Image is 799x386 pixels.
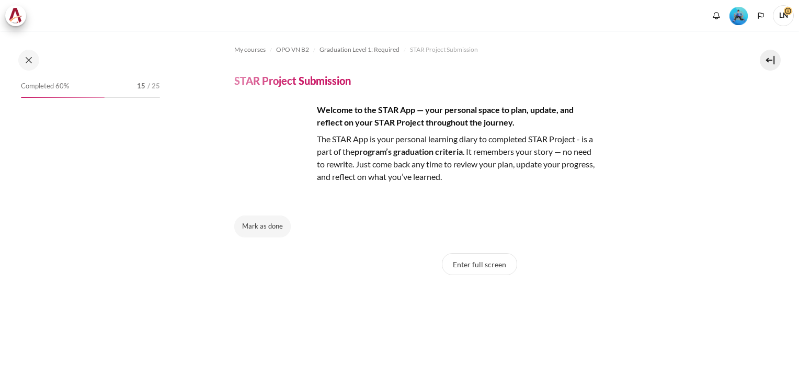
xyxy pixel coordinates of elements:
[442,253,517,275] button: Enter full screen
[276,43,309,56] a: OPO VN B2
[234,104,313,182] img: yuki
[234,74,351,87] h4: STAR Project Submission
[276,45,309,54] span: OPO VN B2
[234,45,266,54] span: My courses
[410,45,478,54] span: STAR Project Submission
[729,6,748,25] div: Level #3
[401,286,558,364] iframe: STAR Project Submission
[5,5,31,26] a: Architeck Architeck
[21,81,69,92] span: Completed 60%
[729,7,748,25] img: Level #3
[234,41,725,58] nav: Navigation bar
[137,81,145,92] span: 15
[773,5,794,26] span: LN
[355,146,463,156] strong: program’s graduation criteria
[709,8,724,24] div: Show notification window with no new notifications
[234,104,600,129] h4: Welcome to the STAR App — your personal space to plan, update, and reflect on your STAR Project t...
[8,8,23,24] img: Architeck
[234,43,266,56] a: My courses
[234,133,600,183] p: The STAR App is your personal learning diary to completed STAR Project - is a part of the . It re...
[319,45,399,54] span: Graduation Level 1: Required
[147,81,160,92] span: / 25
[753,8,769,24] button: Languages
[319,43,399,56] a: Graduation Level 1: Required
[410,43,478,56] a: STAR Project Submission
[725,6,752,25] a: Level #3
[21,97,105,98] div: 60%
[234,215,291,237] button: Mark STAR Project Submission as done
[773,5,794,26] a: User menu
